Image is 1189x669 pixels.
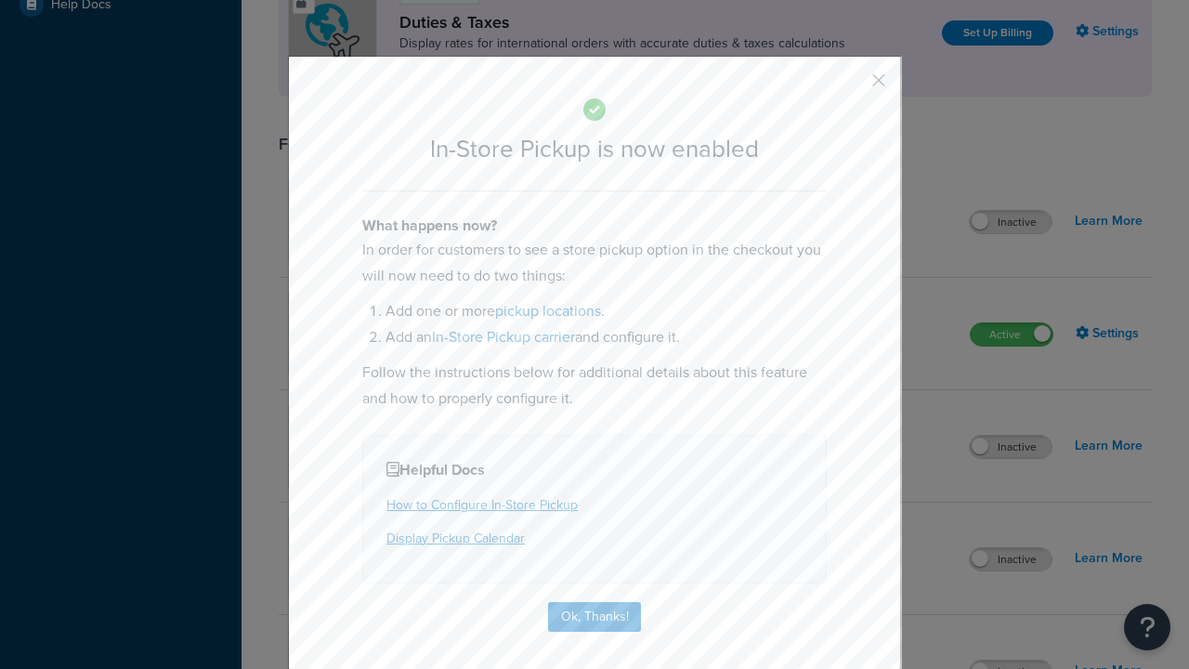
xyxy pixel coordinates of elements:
h4: Helpful Docs [386,459,803,481]
a: In-Store Pickup carrier [432,326,575,348]
h2: In-Store Pickup is now enabled [362,136,827,163]
p: Follow the instructions below for additional details about this feature and how to properly confi... [362,360,827,412]
li: Add one or more . [385,298,827,324]
h4: What happens now? [362,215,827,237]
a: pickup locations [495,300,601,321]
button: Ok, Thanks! [548,602,641,632]
p: In order for customers to see a store pickup option in the checkout you will now need to do two t... [362,237,827,289]
li: Add an and configure it. [385,324,827,350]
a: Display Pickup Calendar [386,529,525,548]
a: How to Configure In-Store Pickup [386,495,578,515]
